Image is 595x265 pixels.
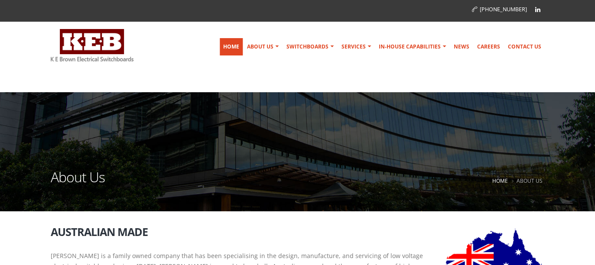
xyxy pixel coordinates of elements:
a: Home [220,38,243,55]
a: [PHONE_NUMBER] [472,6,527,13]
a: In-house Capabilities [375,38,449,55]
h1: About Us [51,170,105,195]
a: Home [492,177,508,184]
li: About Us [510,175,543,186]
img: K E Brown Electrical Switchboards [51,29,133,61]
a: Contact Us [504,38,545,55]
h2: Australian Made [51,226,545,238]
a: Linkedin [531,3,544,16]
a: News [450,38,473,55]
a: About Us [244,38,282,55]
a: Switchboards [283,38,337,55]
a: Services [338,38,374,55]
a: Careers [474,38,504,55]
